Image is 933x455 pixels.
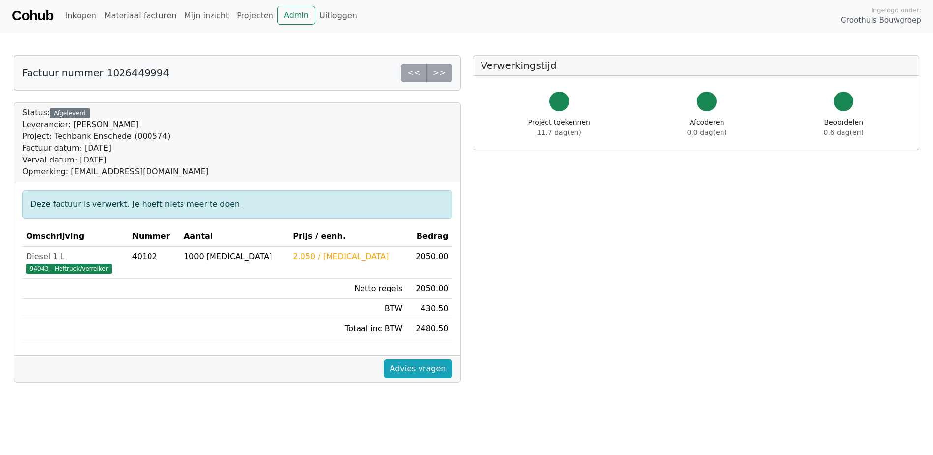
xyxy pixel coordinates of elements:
[289,279,406,299] td: Netto regels
[871,5,921,15] span: Ingelogd onder:
[26,251,124,262] div: Diesel 1 L
[181,6,233,26] a: Mijn inzicht
[22,130,209,142] div: Project: Techbank Enschede (000574)
[180,227,289,247] th: Aantal
[184,251,285,262] div: 1000 [MEDICAL_DATA]
[687,117,727,138] div: Afcoderen
[406,227,452,247] th: Bedrag
[100,6,181,26] a: Materiaal facturen
[22,190,452,219] div: Deze factuur is verwerkt. Je hoeft niets meer te doen.
[277,6,315,25] a: Admin
[481,60,911,71] h5: Verwerkingstijd
[22,107,209,178] div: Status:
[841,15,921,26] span: Groothuis Bouwgroep
[289,227,406,247] th: Prijs / eenh.
[22,154,209,166] div: Verval datum: [DATE]
[406,279,452,299] td: 2050.00
[289,299,406,319] td: BTW
[406,247,452,279] td: 2050.00
[22,142,209,154] div: Factuur datum: [DATE]
[384,359,452,378] a: Advies vragen
[61,6,100,26] a: Inkopen
[22,119,209,130] div: Leverancier: [PERSON_NAME]
[22,227,128,247] th: Omschrijving
[22,67,169,79] h5: Factuur nummer 1026449994
[26,251,124,274] a: Diesel 1 L94043 - Heftruck/verreiker
[315,6,361,26] a: Uitloggen
[537,129,581,136] span: 11.7 dag(en)
[50,108,89,118] div: Afgeleverd
[233,6,277,26] a: Projecten
[22,166,209,178] div: Opmerking: [EMAIL_ADDRESS][DOMAIN_NAME]
[528,117,590,138] div: Project toekennen
[293,251,402,262] div: 2.050 / [MEDICAL_DATA]
[26,264,112,274] span: 94043 - Heftruck/verreiker
[406,319,452,339] td: 2480.50
[289,319,406,339] td: Totaal inc BTW
[824,117,864,138] div: Beoordelen
[824,129,864,136] span: 0.6 dag(en)
[128,227,180,247] th: Nummer
[12,4,53,28] a: Cohub
[128,247,180,279] td: 40102
[687,129,727,136] span: 0.0 dag(en)
[406,299,452,319] td: 430.50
